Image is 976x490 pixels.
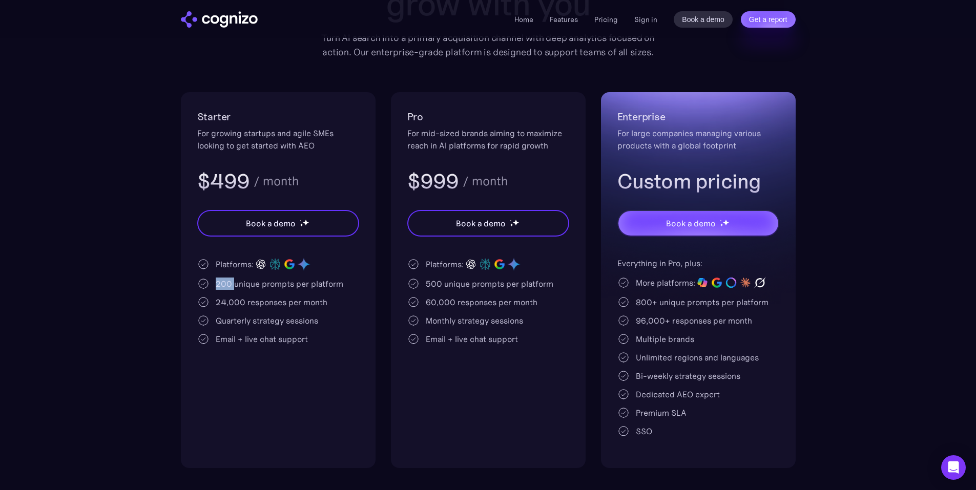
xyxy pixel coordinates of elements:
img: star [300,220,301,221]
img: star [722,219,729,226]
div: Email + live chat support [426,333,518,345]
img: cognizo logo [181,11,258,28]
div: For growing startups and agile SMEs looking to get started with AEO [197,127,359,152]
a: Sign in [634,13,657,26]
div: Premium SLA [636,407,687,419]
div: 500 unique prompts per platform [426,278,553,290]
h3: $499 [197,168,250,195]
h3: Custom pricing [617,168,779,195]
div: Book a demo [666,217,715,229]
a: Pricing [594,15,618,24]
div: Book a demo [456,217,505,229]
div: 800+ unique prompts per platform [636,296,769,308]
div: Platforms: [426,258,464,270]
a: Book a demostarstarstar [197,210,359,237]
div: Unlimited regions and languages [636,351,759,364]
div: Quarterly strategy sessions [216,314,318,327]
a: Book a demostarstarstar [617,210,779,237]
a: Features [550,15,578,24]
h2: Enterprise [617,109,779,125]
a: Book a demo [674,11,733,28]
div: 24,000 responses per month [216,296,327,308]
div: Everything in Pro, plus: [617,257,779,269]
div: 60,000 responses per month [426,296,537,308]
div: Open Intercom Messenger [941,455,966,480]
div: Email + live chat support [216,333,308,345]
div: SSO [636,425,652,437]
h2: Starter [197,109,359,125]
img: star [720,220,721,221]
div: / month [254,175,299,187]
a: Get a report [741,11,796,28]
div: Monthly strategy sessions [426,314,523,327]
div: Dedicated AEO expert [636,388,720,400]
div: For large companies managing various products with a global footprint [617,127,779,152]
div: Multiple brands [636,333,694,345]
h3: $999 [407,168,459,195]
div: For mid-sized brands aiming to maximize reach in AI platforms for rapid growth [407,127,569,152]
div: Bi-weekly strategy sessions [636,370,740,382]
a: home [181,11,258,28]
div: / month [463,175,508,187]
img: star [510,223,513,227]
h2: Pro [407,109,569,125]
img: star [512,219,519,226]
img: star [300,223,303,227]
div: More platforms: [636,276,695,289]
div: 200 unique prompts per platform [216,278,343,290]
div: Platforms: [216,258,254,270]
div: Turn AI search into a primary acquisition channel with deep analytics focused on action. Our ente... [314,31,662,59]
a: Home [514,15,533,24]
a: Book a demostarstarstar [407,210,569,237]
img: star [302,219,309,226]
div: Book a demo [246,217,295,229]
img: star [510,220,511,221]
img: star [720,223,723,227]
div: 96,000+ responses per month [636,314,752,327]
